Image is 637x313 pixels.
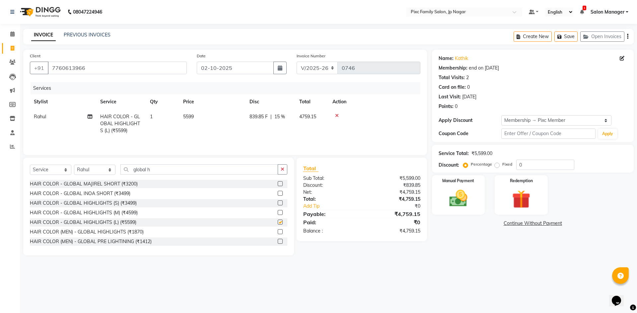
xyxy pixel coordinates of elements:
[362,228,425,235] div: ₹4,759.15
[502,161,512,167] label: Fixed
[30,238,152,245] div: HAIR COLOR (MEN) - GLOBAL PRE LIGHTINING (₹1412)
[30,181,138,187] div: HAIR COLOR - GLOBAL MAJIREL SHORT (₹3200)
[462,93,476,100] div: [DATE]
[146,94,179,109] th: Qty
[30,229,144,235] div: HAIR COLOR (MEN) - GLOBAL HIGHLIGHTS (₹1870)
[120,164,278,175] input: Search or Scan
[297,53,325,59] label: Invoice Number
[362,175,425,182] div: ₹5,599.00
[467,84,470,91] div: 0
[298,228,362,235] div: Balance :
[598,129,617,139] button: Apply
[372,203,425,210] div: ₹0
[471,161,492,167] label: Percentage
[439,65,467,72] div: Membership:
[298,203,372,210] a: Add Tip
[31,29,56,41] a: INVOICE
[514,31,552,42] button: Create New
[580,31,624,42] button: Open Invoices
[510,178,533,184] label: Redemption
[439,74,465,81] div: Total Visits:
[583,6,586,10] span: 1
[362,189,425,196] div: ₹4,759.15
[150,114,153,120] span: 1
[506,188,536,211] img: _gift.svg
[17,3,62,21] img: logo
[48,62,187,74] input: Search by Name/Mobile/Email/Code
[298,196,362,203] div: Total:
[362,182,425,189] div: ₹839.85
[303,165,318,172] span: Total
[433,220,632,227] a: Continue Without Payment
[439,55,454,62] div: Name:
[442,178,474,184] label: Manual Payment
[183,114,194,120] span: 5599
[439,150,469,157] div: Service Total:
[179,94,246,109] th: Price
[30,53,40,59] label: Client
[34,114,46,120] span: Rahul
[469,65,499,72] div: end on [DATE]
[246,94,295,109] th: Disc
[439,93,461,100] div: Last Visit:
[30,219,136,226] div: HAIR COLOR - GLOBAL HIGHLIGHTS (L) (₹5599)
[455,55,468,62] a: Kathik
[501,129,596,139] input: Enter Offer / Coupon Code
[298,218,362,226] div: Paid:
[439,117,501,124] div: Apply Discount
[471,150,492,157] div: ₹5,599.00
[298,189,362,196] div: Net:
[466,74,469,81] div: 2
[298,182,362,189] div: Discount:
[554,31,578,42] button: Save
[31,82,425,94] div: Services
[580,9,584,15] a: 1
[30,209,138,216] div: HAIR COLOR - GLOBAL HIGHLIGHTS (M) (₹4599)
[439,162,459,169] div: Discount:
[328,94,420,109] th: Action
[439,84,466,91] div: Card on file:
[362,196,425,203] div: ₹4,759.15
[609,287,630,306] iframe: chat widget
[197,53,206,59] label: Date
[295,94,328,109] th: Total
[64,32,110,38] a: PREVIOUS INVOICES
[30,200,137,207] div: HAIR COLOR - GLOBAL HIGHLIGHTS (S) (₹3499)
[30,190,130,197] div: HAIR COLOR - GLOBAL INOA SHORT (₹3499)
[439,103,454,110] div: Points:
[73,3,102,21] b: 08047224946
[455,103,458,110] div: 0
[298,175,362,182] div: Sub Total:
[100,114,140,133] span: HAIR COLOR - GLOBAL HIGHLIGHTS (L) (₹5599)
[274,113,285,120] span: 15 %
[362,210,425,218] div: ₹4,759.15
[30,62,48,74] button: +91
[362,218,425,226] div: ₹0
[299,114,316,120] span: 4759.15
[249,113,268,120] span: 839.85 F
[444,188,473,209] img: _cash.svg
[298,210,362,218] div: Payable:
[439,130,501,137] div: Coupon Code
[270,113,272,120] span: |
[30,94,96,109] th: Stylist
[96,94,146,109] th: Service
[591,9,624,16] span: Salon Manager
